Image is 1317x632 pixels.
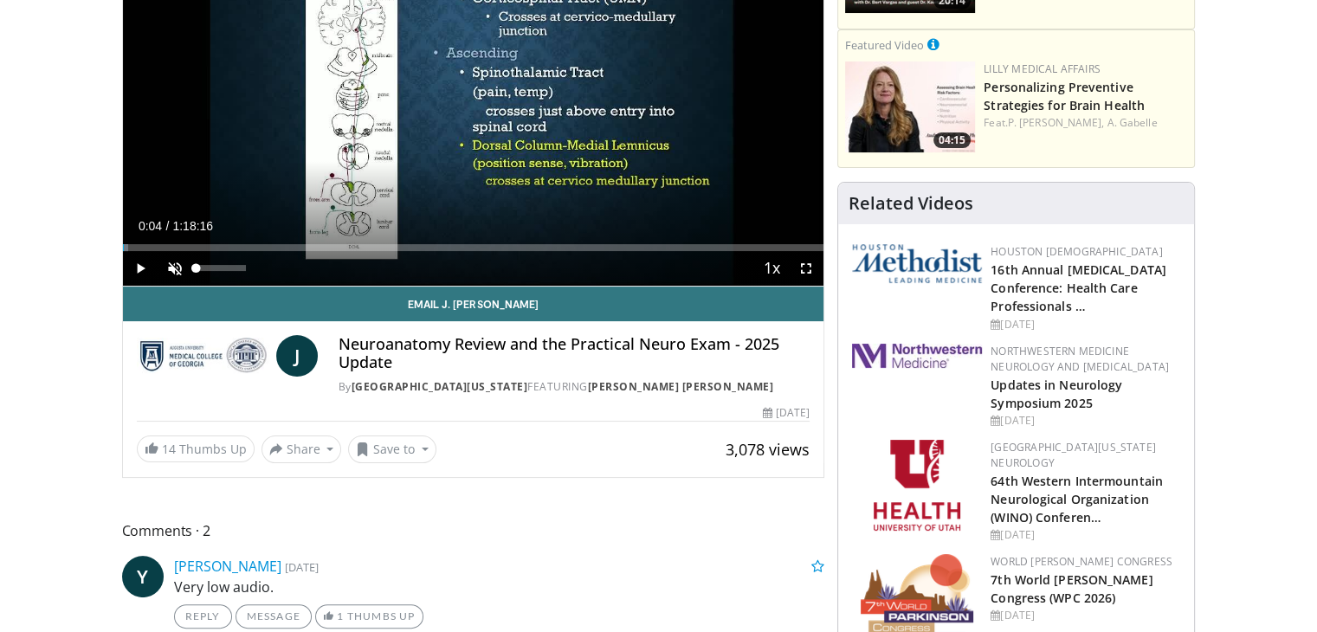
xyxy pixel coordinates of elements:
[337,609,344,622] span: 1
[991,571,1152,606] a: 7th World [PERSON_NAME] Congress (WPC 2026)
[845,61,975,152] a: 04:15
[991,244,1162,259] a: Houston [DEMOGRAPHIC_DATA]
[991,344,1169,374] a: Northwestern Medicine Neurology and [MEDICAL_DATA]
[123,244,824,251] div: Progress Bar
[933,132,971,148] span: 04:15
[991,261,1166,314] a: 16th Annual [MEDICAL_DATA] Conference: Health Care Professionals …
[285,559,319,575] small: [DATE]
[726,439,810,460] span: 3,078 views
[984,79,1145,113] a: Personalizing Preventive Strategies for Brain Health
[991,317,1180,332] div: [DATE]
[754,251,789,286] button: Playback Rate
[1107,115,1157,130] a: A. Gabelle
[991,440,1156,470] a: [GEOGRAPHIC_DATA][US_STATE] Neurology
[122,519,825,542] span: Comments 2
[348,435,436,463] button: Save to
[991,608,1180,623] div: [DATE]
[1008,115,1105,130] a: P. [PERSON_NAME],
[991,377,1122,411] a: Updates in Neurology Symposium 2025
[845,61,975,152] img: c3be7821-a0a3-4187-927a-3bb177bd76b4.png.150x105_q85_crop-smart_upscale.jpg
[339,335,810,372] h4: Neuroanatomy Review and the Practical Neuro Exam - 2025 Update
[984,115,1187,131] div: Feat.
[339,379,810,395] div: By FEATURING
[261,435,342,463] button: Share
[852,244,982,283] img: 5e4488cc-e109-4a4e-9fd9-73bb9237ee91.png.150x105_q85_autocrop_double_scale_upscale_version-0.2.png
[137,435,255,462] a: 14 Thumbs Up
[763,405,810,421] div: [DATE]
[197,265,246,271] div: Volume Level
[162,441,176,457] span: 14
[137,335,269,377] img: Medical College of Georgia - Augusta University
[588,379,774,394] a: [PERSON_NAME] [PERSON_NAME]
[845,37,924,53] small: Featured Video
[984,61,1101,76] a: Lilly Medical Affairs
[123,287,824,321] a: Email J. [PERSON_NAME]
[789,251,823,286] button: Fullscreen
[174,577,825,597] p: Very low audio.
[852,344,982,368] img: 2a462fb6-9365-492a-ac79-3166a6f924d8.png.150x105_q85_autocrop_double_scale_upscale_version-0.2.jpg
[166,219,170,233] span: /
[874,440,960,531] img: f6362829-b0a3-407d-a044-59546adfd345.png.150x105_q85_autocrop_double_scale_upscale_version-0.2.png
[122,556,164,597] a: Y
[174,604,232,629] a: Reply
[236,604,312,629] a: Message
[123,251,158,286] button: Play
[352,379,528,394] a: [GEOGRAPHIC_DATA][US_STATE]
[991,554,1172,569] a: World [PERSON_NAME] Congress
[139,219,162,233] span: 0:04
[315,604,423,629] a: 1 Thumbs Up
[172,219,213,233] span: 1:18:16
[276,335,318,377] a: J
[158,251,192,286] button: Unmute
[991,413,1180,429] div: [DATE]
[174,557,281,576] a: [PERSON_NAME]
[849,193,973,214] h4: Related Videos
[991,473,1163,526] a: 64th Western Intermountain Neurological Organization (WINO) Conferen…
[991,527,1180,543] div: [DATE]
